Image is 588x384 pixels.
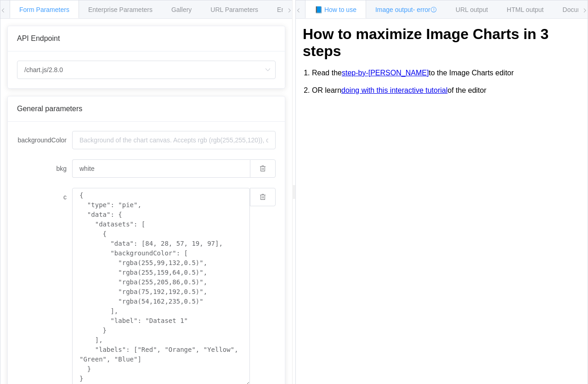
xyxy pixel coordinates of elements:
label: c [17,188,72,206]
li: OR learn of the editor [312,82,581,99]
h1: How to maximize Image Charts in 3 steps [303,26,581,60]
span: 📘 How to use [315,6,356,13]
span: API Endpoint [17,34,60,42]
span: - error [413,6,437,13]
input: Select [17,61,276,79]
span: Enterprise Parameters [88,6,153,13]
span: General parameters [17,105,82,113]
label: bkg [17,159,72,178]
li: Read the to the Image Charts editor [312,64,581,82]
a: doing with this interactive tutorial [341,86,447,95]
input: Background of the chart canvas. Accepts rgb (rgb(255,255,120)), colors (red), and url-encoded hex... [72,131,276,149]
a: step-by-[PERSON_NAME] [342,69,429,77]
span: Form Parameters [19,6,69,13]
span: HTML output [507,6,543,13]
span: URL Parameters [210,6,258,13]
input: Background of the chart canvas. Accepts rgb (rgb(255,255,120)), colors (red), and url-encoded hex... [72,159,250,178]
span: Image output [375,6,437,13]
span: Gallery [171,6,192,13]
span: URL output [456,6,488,13]
label: backgroundColor [17,131,72,149]
span: Environments [277,6,317,13]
